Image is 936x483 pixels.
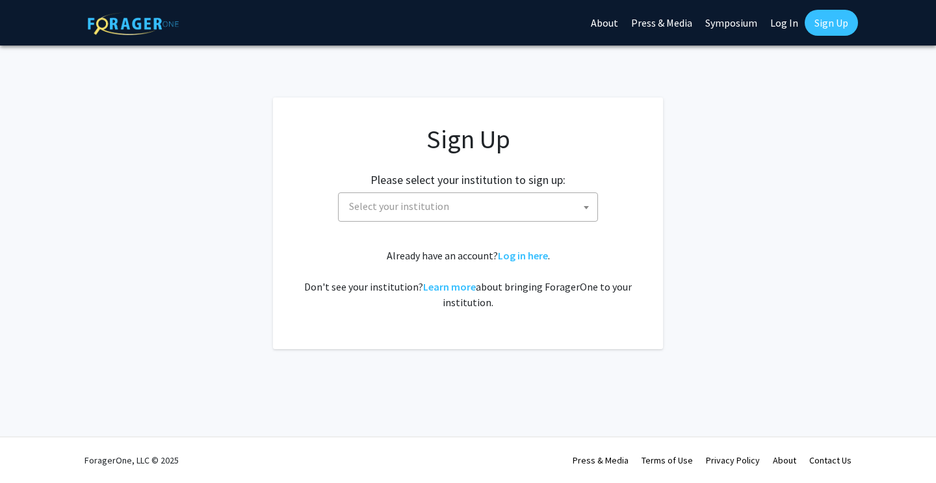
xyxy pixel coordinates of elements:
[805,10,858,36] a: Sign Up
[773,454,796,466] a: About
[88,12,179,35] img: ForagerOne Logo
[423,280,476,293] a: Learn more about bringing ForagerOne to your institution
[573,454,629,466] a: Press & Media
[299,248,637,310] div: Already have an account? . Don't see your institution? about bringing ForagerOne to your institut...
[349,200,449,213] span: Select your institution
[809,454,851,466] a: Contact Us
[344,193,597,220] span: Select your institution
[338,192,598,222] span: Select your institution
[498,249,548,262] a: Log in here
[642,454,693,466] a: Terms of Use
[706,454,760,466] a: Privacy Policy
[84,437,179,483] div: ForagerOne, LLC © 2025
[299,124,637,155] h1: Sign Up
[370,173,565,187] h2: Please select your institution to sign up:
